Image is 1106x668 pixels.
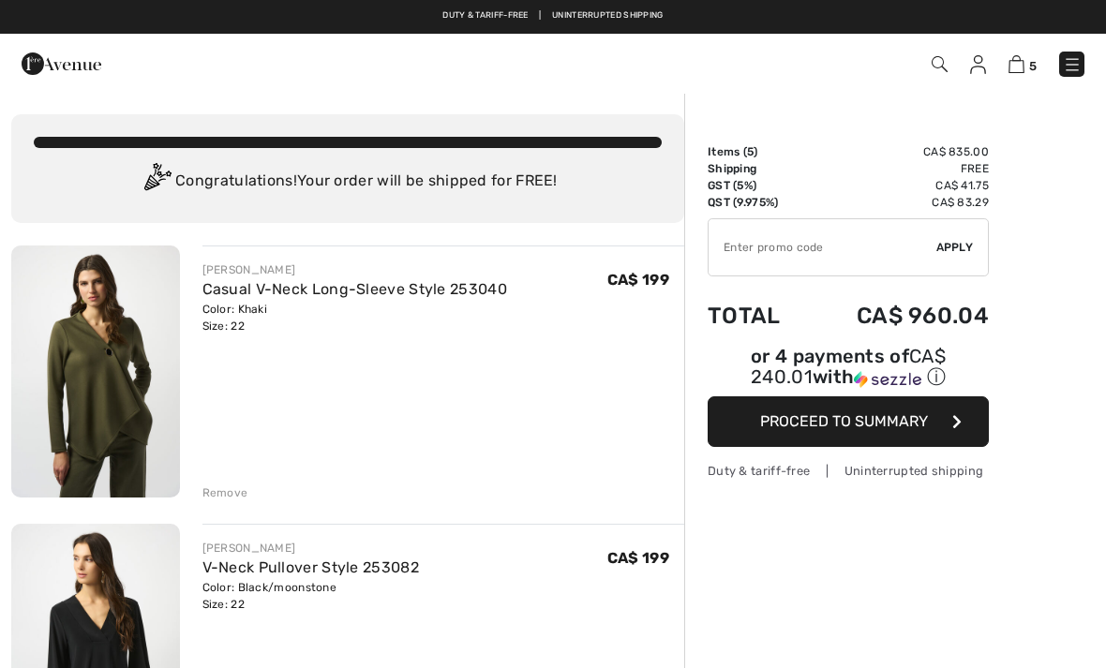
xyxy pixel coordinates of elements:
div: Congratulations! Your order will be shipped for FREE! [34,163,662,200]
td: CA$ 960.04 [807,284,989,348]
img: Casual V-Neck Long-Sleeve Style 253040 [11,245,180,497]
div: [PERSON_NAME] [202,540,419,557]
span: CA$ 240.01 [751,345,946,388]
div: Color: Black/moonstone Size: 22 [202,579,419,613]
div: Color: Khaki Size: 22 [202,301,507,334]
td: Shipping [708,160,807,177]
div: or 4 payments of with [708,348,989,390]
span: CA$ 199 [607,549,669,567]
img: 1ère Avenue [22,45,101,82]
div: or 4 payments ofCA$ 240.01withSezzle Click to learn more about Sezzle [708,348,989,396]
input: Promo code [709,219,936,275]
img: Search [932,56,948,72]
div: Duty & tariff-free | Uninterrupted shipping [708,462,989,480]
img: Shopping Bag [1009,55,1024,73]
td: GST (5%) [708,177,807,194]
img: My Info [970,55,986,74]
td: Items ( ) [708,143,807,160]
span: 5 [1029,59,1037,73]
td: Free [807,160,989,177]
a: V-Neck Pullover Style 253082 [202,558,419,576]
a: Casual V-Neck Long-Sleeve Style 253040 [202,280,507,298]
a: 1ère Avenue [22,53,101,71]
span: CA$ 199 [607,271,669,289]
span: 5 [747,145,754,158]
a: 5 [1009,52,1037,75]
img: Congratulation2.svg [138,163,175,200]
img: Sezzle [854,371,921,388]
td: CA$ 83.29 [807,194,989,211]
td: Total [708,284,807,348]
td: CA$ 41.75 [807,177,989,194]
span: Apply [936,239,974,256]
div: [PERSON_NAME] [202,261,507,278]
td: CA$ 835.00 [807,143,989,160]
button: Proceed to Summary [708,396,989,447]
span: Proceed to Summary [760,412,928,430]
td: QST (9.975%) [708,194,807,211]
img: Menu [1063,55,1082,74]
div: Remove [202,484,248,501]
